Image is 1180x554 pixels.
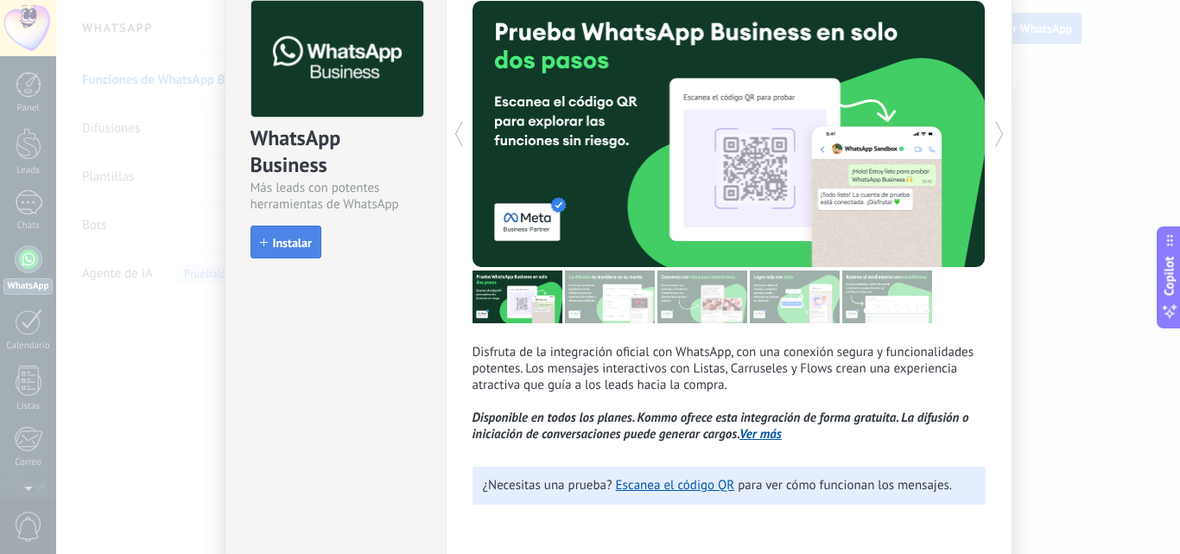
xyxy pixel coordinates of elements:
img: tour_image_cc27419dad425b0ae96c2716632553fa.png [565,271,655,323]
span: Copilot [1161,256,1178,296]
span: ¿Necesitas una prueba? [483,477,612,494]
button: Instalar [251,226,321,258]
a: Ver más [739,426,782,443]
img: tour_image_7a4924cebc22ed9e3259523e50fe4fd6.png [473,271,562,323]
a: Escanea el código QR [616,477,735,494]
img: tour_image_1009fe39f4f058b759f0df5a2b7f6f06.png [657,271,747,323]
div: WhatsApp Business [251,124,421,180]
i: Disponible en todos los planes. Kommo ofrece esta integración de forma gratuita. La difusión o in... [473,410,969,443]
div: Más leads con potentes herramientas de WhatsApp [251,180,421,213]
img: logo_main.png [251,1,423,118]
span: Instalar [273,237,312,249]
img: tour_image_62c9952fc9cf984da8d1d2aa2c453724.png [750,271,840,323]
span: para ver cómo funcionan los mensajes. [738,477,952,494]
p: Disfruta de la integración oficial con WhatsApp, con una conexión segura y funcionalidades potent... [473,344,986,443]
img: tour_image_cc377002d0016b7ebaeb4dbe65cb2175.png [842,271,932,323]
